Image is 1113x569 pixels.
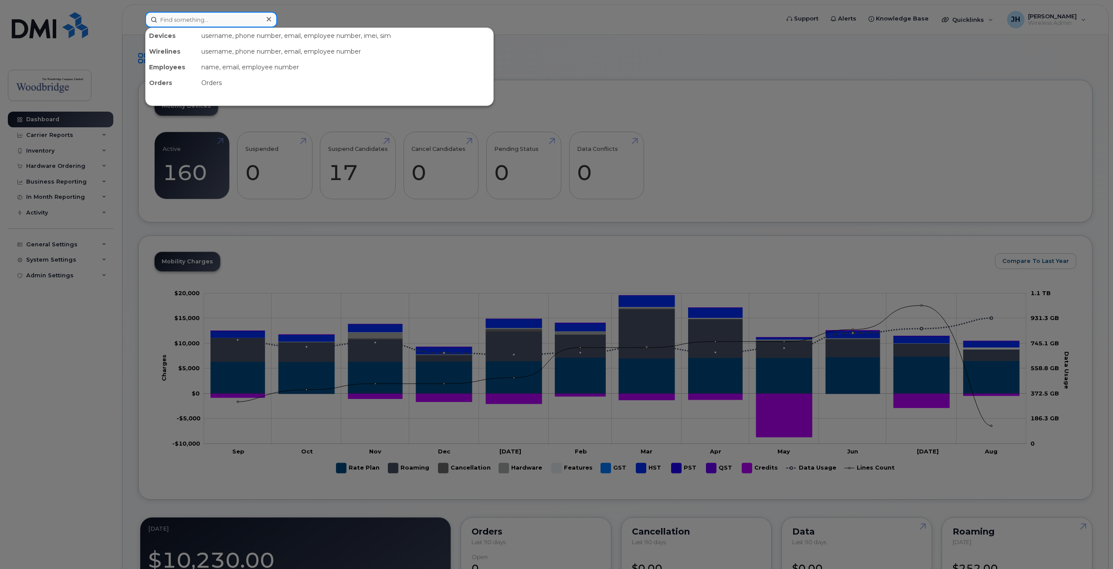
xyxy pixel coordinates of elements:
[146,59,198,75] div: Employees
[198,44,493,59] div: username, phone number, email, employee number
[146,75,198,91] div: Orders
[146,44,198,59] div: Wirelines
[198,75,493,91] div: Orders
[198,59,493,75] div: name, email, employee number
[198,28,493,44] div: username, phone number, email, employee number, imei, sim
[146,28,198,44] div: Devices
